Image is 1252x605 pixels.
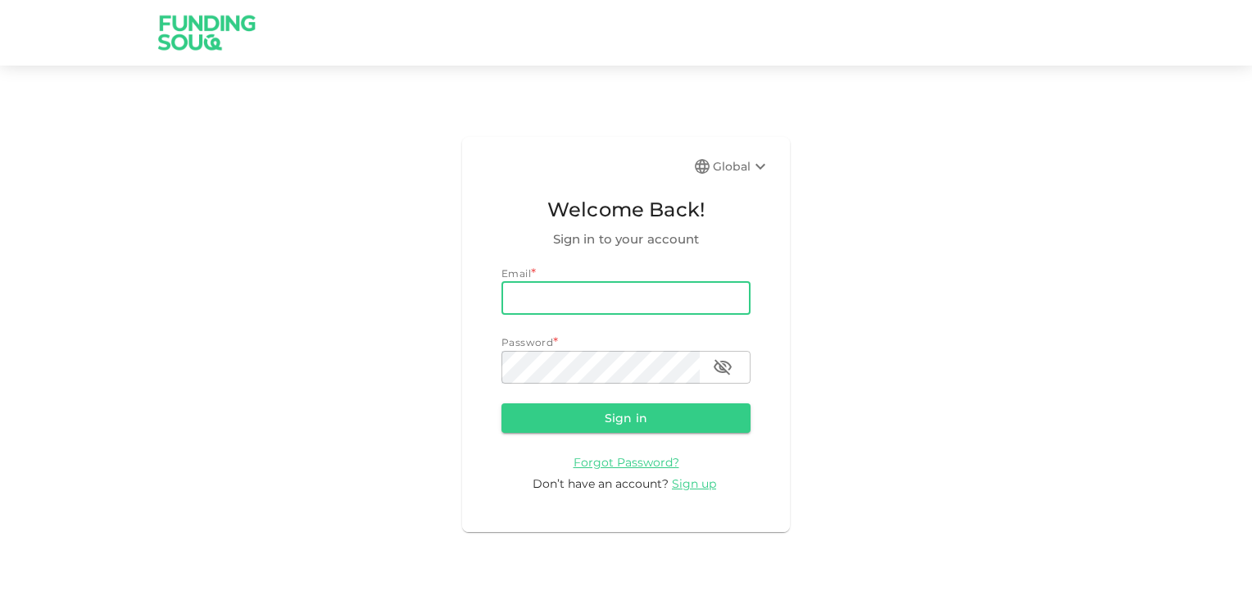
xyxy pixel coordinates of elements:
[713,157,770,176] div: Global
[574,454,679,470] a: Forgot Password?
[533,476,669,491] span: Don’t have an account?
[574,455,679,470] span: Forgot Password?
[501,336,553,348] span: Password
[501,282,751,315] input: email
[501,267,531,280] span: Email
[501,194,751,225] span: Welcome Back!
[501,403,751,433] button: Sign in
[501,351,700,384] input: password
[672,476,716,491] span: Sign up
[501,230,751,249] span: Sign in to your account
